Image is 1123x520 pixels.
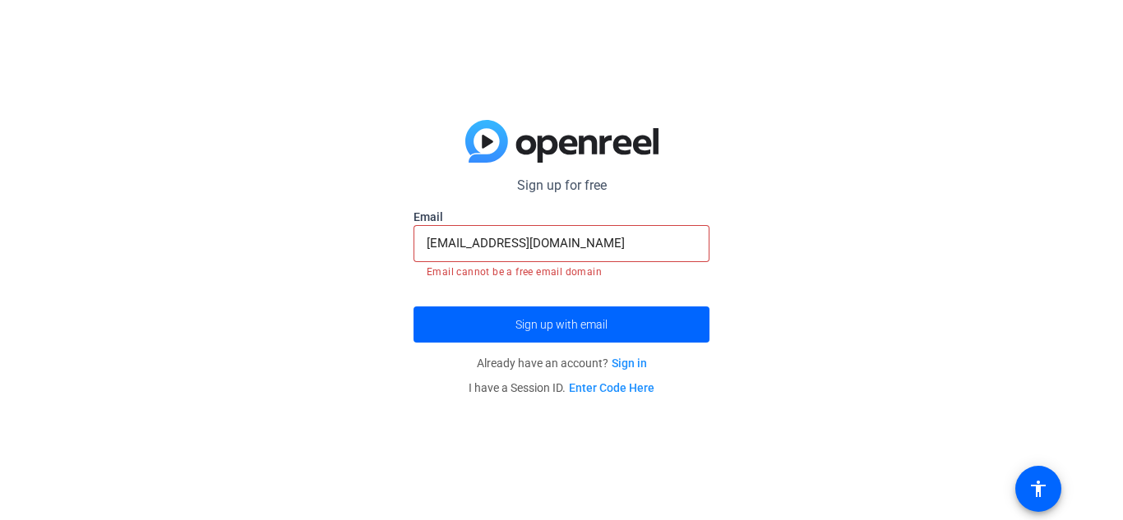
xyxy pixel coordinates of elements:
span: I have a Session ID. [469,381,654,394]
label: Email [414,209,709,225]
img: blue-gradient.svg [465,120,659,163]
a: Enter Code Here [569,381,654,394]
mat-icon: accessibility [1028,479,1048,499]
a: Sign in [612,357,647,370]
input: Enter Email Address [427,233,696,253]
mat-error: Email cannot be a free email domain [427,262,696,280]
p: Sign up for free [414,176,709,196]
span: Already have an account? [477,357,647,370]
button: Sign up with email [414,306,709,343]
